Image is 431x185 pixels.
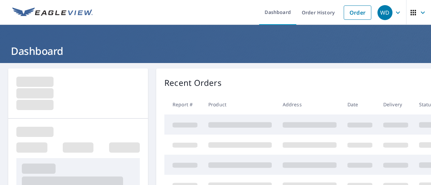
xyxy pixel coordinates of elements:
[344,5,371,20] a: Order
[203,94,277,114] th: Product
[377,5,392,20] div: WD
[164,77,222,89] p: Recent Orders
[277,94,342,114] th: Address
[12,7,93,18] img: EV Logo
[342,94,378,114] th: Date
[164,94,203,114] th: Report #
[378,94,414,114] th: Delivery
[8,44,423,58] h1: Dashboard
